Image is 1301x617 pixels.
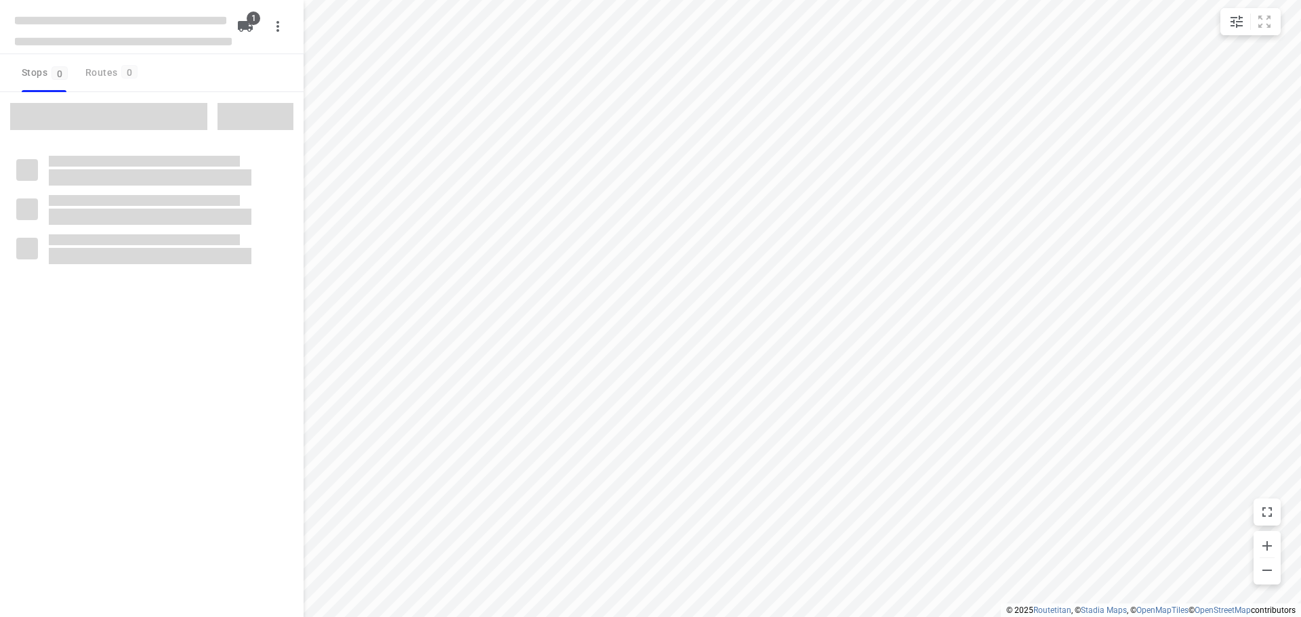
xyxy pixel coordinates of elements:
[1195,605,1251,615] a: OpenStreetMap
[1081,605,1127,615] a: Stadia Maps
[1136,605,1189,615] a: OpenMapTiles
[1006,605,1296,615] li: © 2025 , © , © © contributors
[1220,8,1281,35] div: small contained button group
[1223,8,1250,35] button: Map settings
[1033,605,1071,615] a: Routetitan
